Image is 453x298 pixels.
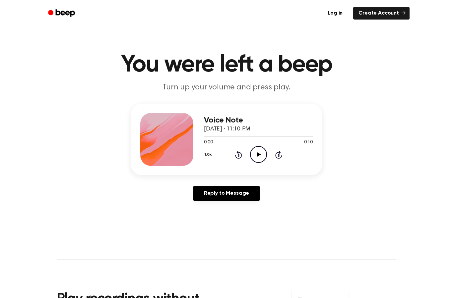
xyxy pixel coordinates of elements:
span: 0:10 [304,139,313,146]
a: Reply to Message [193,186,260,201]
button: 1.0x [204,149,214,160]
h3: Voice Note [204,116,313,125]
p: Turn up your volume and press play. [99,82,354,93]
span: [DATE] · 11:10 PM [204,126,250,132]
h1: You were left a beep [57,53,396,77]
a: Beep [43,7,81,20]
a: Create Account [353,7,410,20]
a: Log in [321,6,349,21]
span: 0:00 [204,139,213,146]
